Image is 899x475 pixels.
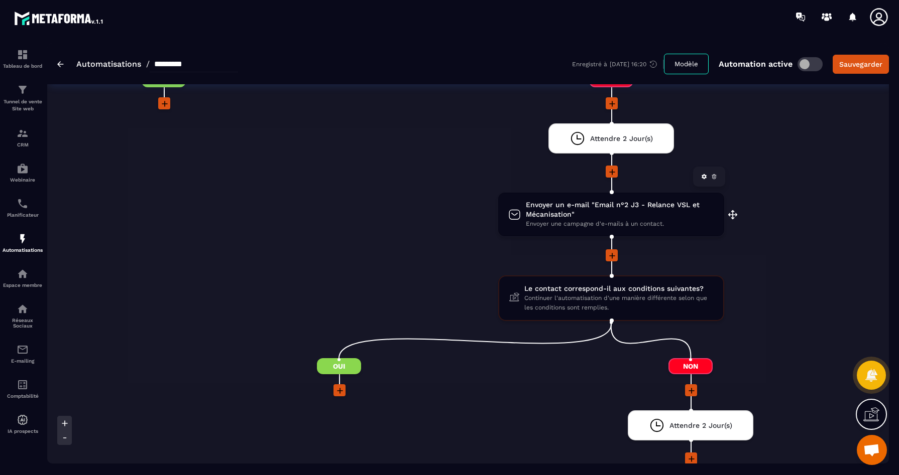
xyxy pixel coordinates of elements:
img: automations [17,233,29,245]
p: [DATE] 16:20 [610,61,646,68]
p: Comptabilité [3,393,43,399]
span: Continuer l'automatisation d'une manière différente selon que les conditions sont remplies. [524,293,713,312]
img: automations [17,163,29,175]
p: Tunnel de vente Site web [3,98,43,112]
a: automationsautomationsWebinaire [3,155,43,190]
span: Attendre 2 Jour(s) [669,421,732,430]
div: Sauvegarder [839,59,882,69]
img: formation [17,127,29,139]
p: Webinaire [3,177,43,183]
img: arrow [57,61,64,67]
img: formation [17,49,29,61]
img: email [17,344,29,356]
span: Oui [317,358,361,374]
p: Automatisations [3,247,43,253]
p: Espace membre [3,282,43,288]
p: CRM [3,142,43,147]
button: Modèle [664,54,709,74]
a: schedulerschedulerPlanificateur [3,190,43,225]
a: emailemailE-mailing [3,336,43,371]
p: Tableau de bord [3,63,43,69]
div: Ouvrir le chat [857,435,887,465]
p: Planificateur [3,212,43,218]
a: formationformationTunnel de vente Site web [3,76,43,120]
a: formationformationTableau de bord [3,41,43,76]
img: scheduler [17,198,29,210]
p: Réseaux Sociaux [3,318,43,329]
span: Envoyer une campagne d'e-mails à un contact. [526,219,714,229]
img: accountant [17,379,29,391]
button: Sauvegarder [833,55,889,74]
a: social-networksocial-networkRéseaux Sociaux [3,295,43,336]
p: Automation active [719,59,793,69]
img: automations [17,414,29,426]
span: Attendre 2 Jour(s) [590,134,653,143]
img: formation [17,84,29,96]
p: E-mailing [3,358,43,364]
a: automationsautomationsEspace membre [3,260,43,295]
a: accountantaccountantComptabilité [3,371,43,406]
img: automations [17,268,29,280]
span: Non [668,358,713,374]
a: automationsautomationsAutomatisations [3,225,43,260]
a: Automatisations [76,59,141,69]
img: social-network [17,303,29,315]
div: Enregistré à [572,60,664,69]
p: IA prospects [3,428,43,434]
span: / [146,59,150,69]
span: Envoyer un e-mail "Email n°2 J3 - Relance VSL et Mécanisation" [526,200,714,219]
span: Le contact correspond-il aux conditions suivantes? [524,284,713,293]
img: logo [14,9,104,27]
a: formationformationCRM [3,120,43,155]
